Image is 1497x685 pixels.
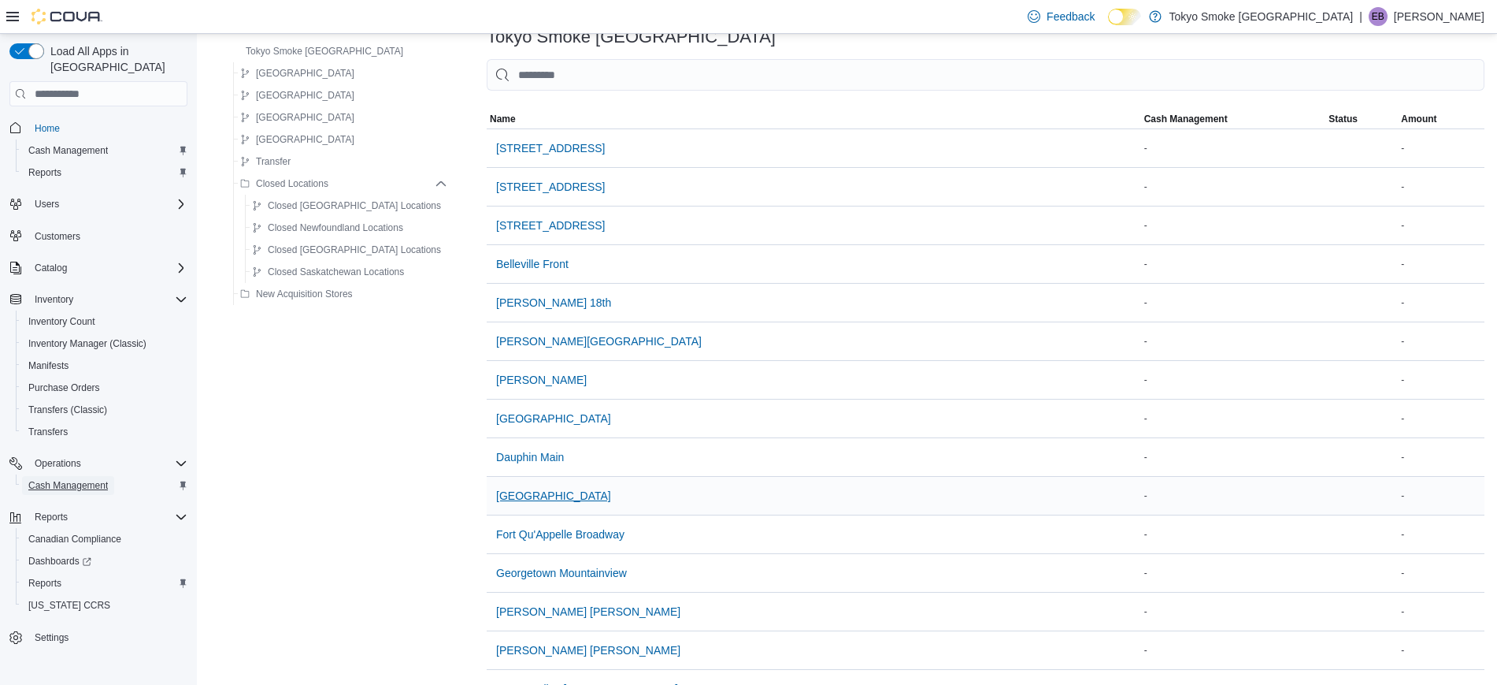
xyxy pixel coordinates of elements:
a: Transfers [22,423,74,441]
button: [PERSON_NAME] [PERSON_NAME] [490,596,687,627]
button: Inventory Count [16,311,194,333]
button: Reports [16,162,194,184]
button: Transfers [16,421,194,443]
span: Closed Newfoundland Locations [268,222,403,234]
span: [GEOGRAPHIC_DATA] [256,111,354,124]
span: Closed Locations [256,177,328,190]
a: Purchase Orders [22,378,106,397]
span: Inventory Count [22,312,187,331]
span: EB [1372,7,1384,26]
span: Inventory Manager (Classic) [22,334,187,353]
span: Inventory Manager (Classic) [28,337,146,350]
button: Inventory Manager (Classic) [16,333,194,355]
a: Settings [28,628,75,647]
span: [GEOGRAPHIC_DATA] [496,411,611,426]
span: Inventory Count [28,315,95,328]
div: - [1141,409,1326,428]
p: [PERSON_NAME] [1394,7,1484,26]
span: Dashboards [28,555,91,568]
button: Manifests [16,355,194,377]
button: Inventory [3,289,194,311]
div: - [1398,216,1484,235]
span: Inventory [28,290,187,309]
button: [US_STATE] CCRS [16,594,194,616]
p: Tokyo Smoke [GEOGRAPHIC_DATA] [1169,7,1354,26]
button: Canadian Compliance [16,528,194,550]
span: Reports [22,163,187,182]
button: Transfers (Classic) [16,399,194,421]
div: - [1398,448,1484,467]
button: Reports [28,508,74,527]
a: Home [28,119,66,138]
a: Dashboards [22,552,98,571]
button: Catalog [28,259,73,277]
div: - [1141,448,1326,467]
div: - [1398,177,1484,196]
div: - [1398,525,1484,544]
a: Dashboards [16,550,194,572]
span: [PERSON_NAME] 18th [496,295,611,311]
a: Cash Management [22,141,114,160]
button: [PERSON_NAME][GEOGRAPHIC_DATA] [490,326,708,357]
span: [GEOGRAPHIC_DATA] [256,89,354,102]
button: [PERSON_NAME] [490,364,593,396]
span: Status [1328,113,1358,125]
span: [GEOGRAPHIC_DATA] [256,133,354,146]
button: [GEOGRAPHIC_DATA] [234,86,361,105]
button: Closed [GEOGRAPHIC_DATA] Locations [246,240,447,259]
a: Feedback [1021,1,1101,32]
span: Users [35,198,59,210]
button: Georgetown Mountainview [490,557,633,589]
span: [PERSON_NAME] [PERSON_NAME] [496,604,680,620]
span: Users [28,195,187,214]
button: Transfer [234,152,297,171]
button: [STREET_ADDRESS] [490,171,611,203]
a: Manifests [22,356,75,375]
span: Home [35,122,60,135]
span: Reports [22,574,187,593]
a: [US_STATE] CCRS [22,596,117,615]
span: [PERSON_NAME] [496,372,587,388]
span: Manifests [28,359,69,372]
button: Closed Locations [234,174,335,193]
div: - [1141,332,1326,351]
span: Reports [28,577,61,590]
button: Amount [1398,110,1484,128]
p: | [1359,7,1362,26]
div: - [1398,332,1484,351]
div: - [1141,255,1326,274]
span: Customers [35,230,80,243]
div: - [1398,564,1484,583]
a: Canadian Compliance [22,530,128,549]
span: Settings [28,627,187,647]
input: Dark Mode [1108,9,1141,25]
a: Transfers (Classic) [22,400,113,419]
button: Fort Qu'Appelle Broadway [490,519,631,550]
span: Feedback [1047,9,1095,24]
span: Home [28,117,187,137]
a: Inventory Count [22,312,102,331]
span: Tokyo Smoke [GEOGRAPHIC_DATA] [246,45,403,58]
div: - [1141,370,1326,389]
div: - [1141,486,1326,505]
button: [GEOGRAPHIC_DATA] [490,480,617,512]
div: - [1398,293,1484,312]
span: [PERSON_NAME][GEOGRAPHIC_DATA] [496,333,702,349]
span: Fort Qu'Appelle Broadway [496,527,624,542]
span: Canadian Compliance [28,533,121,545]
button: [GEOGRAPHIC_DATA] [490,403,617,434]
div: Earl Baliwas [1369,7,1388,26]
button: Cash Management [16,140,194,162]
span: Transfers [22,423,187,441]
span: Belleville Front [496,256,569,272]
span: Cash Management [28,144,108,157]
button: Customers [3,225,194,248]
button: [GEOGRAPHIC_DATA] [234,130,361,149]
button: Reports [3,506,194,528]
span: Washington CCRS [22,596,187,615]
span: [STREET_ADDRESS] [496,140,605,156]
button: Closed Saskatchewan Locations [246,262,410,281]
button: Users [28,195,65,214]
span: Amount [1401,113,1436,125]
button: Cash Management [16,475,194,497]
